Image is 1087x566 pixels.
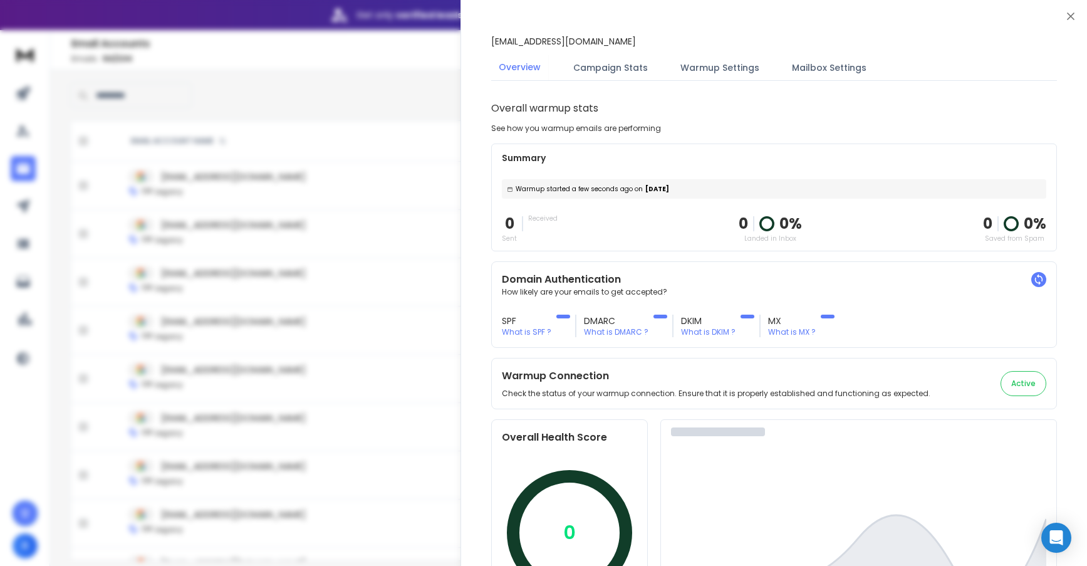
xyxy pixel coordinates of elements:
button: Campaign Stats [566,54,655,81]
p: Summary [502,152,1046,164]
p: Saved from Spam [983,234,1046,243]
h3: SPF [502,315,551,327]
div: [DATE] [502,179,1046,199]
p: 0 [739,214,748,234]
button: Mailbox Settings [784,54,874,81]
p: Received [528,214,558,223]
button: Warmup Settings [673,54,767,81]
p: 0 % [1024,214,1046,234]
h2: Overall Health Score [502,430,637,445]
h1: Overall warmup stats [491,101,598,116]
button: Active [1001,371,1046,396]
h2: Warmup Connection [502,369,930,384]
p: 0 % [779,214,802,234]
h3: DMARC [584,315,648,327]
p: How likely are your emails to get accepted? [502,287,1046,297]
p: What is SPF ? [502,327,551,337]
h3: MX [768,315,816,327]
p: 0 [563,521,576,544]
p: What is DKIM ? [681,327,736,337]
div: Open Intercom Messenger [1041,523,1071,553]
strong: 0 [983,213,992,234]
p: Landed in Inbox [739,234,802,243]
p: 0 [502,214,517,234]
p: Sent [502,234,517,243]
h2: Domain Authentication [502,272,1046,287]
p: What is MX ? [768,327,816,337]
span: Warmup started a few seconds ago on [516,184,643,194]
button: Overview [491,53,548,82]
p: [EMAIL_ADDRESS][DOMAIN_NAME] [491,35,636,48]
h3: DKIM [681,315,736,327]
p: What is DMARC ? [584,327,648,337]
p: See how you warmup emails are performing [491,123,661,134]
p: Check the status of your warmup connection. Ensure that it is properly established and functionin... [502,389,930,399]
